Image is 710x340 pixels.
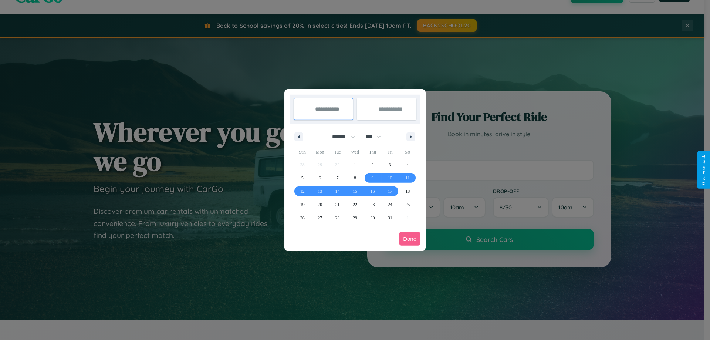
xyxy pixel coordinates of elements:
[371,158,373,171] span: 2
[353,198,357,211] span: 22
[399,146,416,158] span: Sat
[329,185,346,198] button: 14
[294,198,311,211] button: 19
[335,185,340,198] span: 14
[381,158,399,171] button: 3
[346,171,364,185] button: 8
[300,198,305,211] span: 19
[388,185,392,198] span: 17
[300,185,305,198] span: 12
[381,211,399,225] button: 31
[405,171,410,185] span: 11
[364,146,381,158] span: Thu
[405,185,410,198] span: 18
[329,171,346,185] button: 7
[399,232,420,246] button: Done
[346,146,364,158] span: Wed
[335,211,340,225] span: 28
[381,171,399,185] button: 10
[381,185,399,198] button: 17
[406,158,409,171] span: 4
[346,211,364,225] button: 29
[353,185,357,198] span: 15
[311,211,328,225] button: 27
[399,185,416,198] button: 18
[311,185,328,198] button: 13
[294,185,311,198] button: 12
[388,198,392,211] span: 24
[364,198,381,211] button: 23
[354,158,356,171] span: 1
[329,211,346,225] button: 28
[389,158,391,171] span: 3
[329,146,346,158] span: Tue
[346,198,364,211] button: 22
[364,185,381,198] button: 16
[318,211,322,225] span: 27
[311,198,328,211] button: 20
[354,171,356,185] span: 8
[300,211,305,225] span: 26
[301,171,304,185] span: 5
[311,171,328,185] button: 6
[370,198,375,211] span: 23
[388,171,392,185] span: 10
[335,198,340,211] span: 21
[311,146,328,158] span: Mon
[371,171,373,185] span: 9
[381,146,399,158] span: Fri
[319,171,321,185] span: 6
[701,155,706,185] div: Give Feedback
[364,171,381,185] button: 9
[346,158,364,171] button: 1
[399,171,416,185] button: 11
[294,146,311,158] span: Sun
[364,211,381,225] button: 30
[337,171,339,185] span: 7
[318,185,322,198] span: 13
[370,211,375,225] span: 30
[399,198,416,211] button: 25
[353,211,357,225] span: 29
[294,171,311,185] button: 5
[370,185,375,198] span: 16
[318,198,322,211] span: 20
[399,158,416,171] button: 4
[294,211,311,225] button: 26
[346,185,364,198] button: 15
[381,198,399,211] button: 24
[405,198,410,211] span: 25
[329,198,346,211] button: 21
[364,158,381,171] button: 2
[388,211,392,225] span: 31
